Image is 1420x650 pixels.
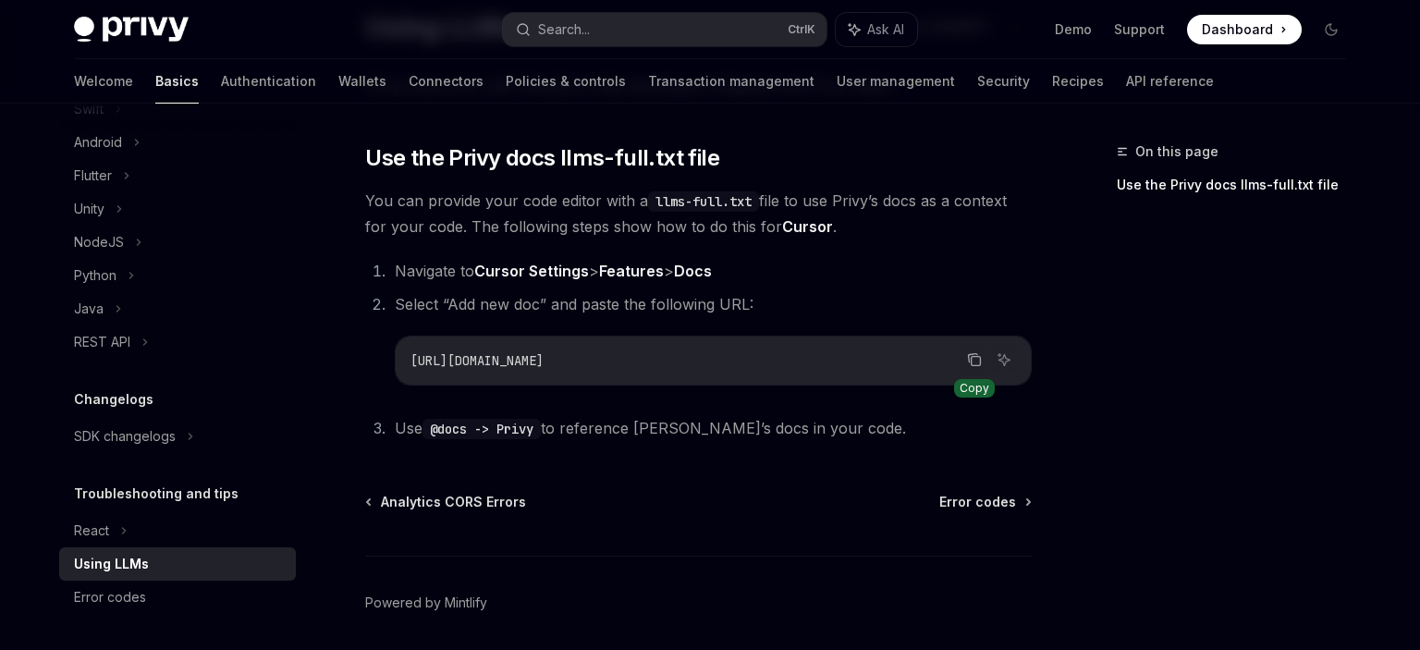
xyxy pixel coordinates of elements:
div: Using LLMs [74,553,149,575]
a: Basics [155,59,199,104]
button: Ask AI [992,348,1016,372]
a: Powered by Mintlify [365,594,487,612]
div: Search... [538,18,590,41]
a: Transaction management [648,59,814,104]
div: Copy [954,379,995,398]
div: Python [74,264,116,287]
div: Java [74,298,104,320]
strong: Features [599,262,664,280]
button: Search...CtrlK [503,13,826,46]
a: Welcome [74,59,133,104]
a: Security [977,59,1030,104]
div: Unity [74,198,104,220]
span: Analytics CORS Errors [381,493,526,511]
a: Using LLMs [59,547,296,581]
span: Dashboard [1202,20,1273,39]
span: Error codes [939,493,1016,511]
a: Support [1114,20,1165,39]
a: Connectors [409,59,484,104]
a: Analytics CORS Errors [367,493,526,511]
code: @docs -> Privy [422,419,541,439]
a: Use the Privy docs llms-full.txt file [1117,170,1361,200]
a: User management [837,59,955,104]
span: Select “Add new doc” and paste the following URL: [395,295,753,313]
a: Recipes [1052,59,1104,104]
a: Error codes [59,581,296,614]
button: Copy the contents from the code block [962,348,986,372]
span: Use the Privy docs llms-full.txt file [365,143,719,173]
span: Use to reference [PERSON_NAME]’s docs in your code. [395,419,906,437]
code: llms-full.txt [648,191,759,212]
span: Ask AI [867,20,904,39]
strong: Docs [674,262,712,280]
span: You can provide your code editor with a file to use Privy’s docs as a context for your code. The ... [365,188,1032,239]
div: Flutter [74,165,112,187]
strong: Cursor Settings [474,262,589,280]
img: dark logo [74,17,189,43]
div: NodeJS [74,231,124,253]
a: Policies & controls [506,59,626,104]
div: REST API [74,331,130,353]
a: API reference [1126,59,1214,104]
h5: Changelogs [74,388,153,411]
a: Demo [1055,20,1092,39]
div: Android [74,131,122,153]
button: Ask AI [836,13,917,46]
a: Dashboard [1187,15,1302,44]
a: Authentication [221,59,316,104]
h5: Troubleshooting and tips [74,483,239,505]
div: SDK changelogs [74,425,176,448]
a: Wallets [338,59,386,104]
a: Cursor [782,217,833,237]
span: [URL][DOMAIN_NAME] [410,352,544,369]
a: Error codes [939,493,1030,511]
div: Error codes [74,586,146,608]
span: Navigate to > > [395,262,712,280]
button: Toggle dark mode [1316,15,1346,44]
span: Ctrl K [788,22,815,37]
div: React [74,520,109,542]
span: On this page [1135,141,1218,163]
